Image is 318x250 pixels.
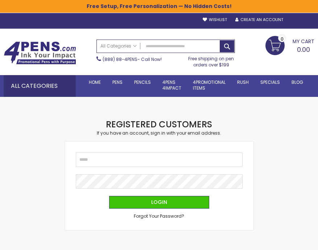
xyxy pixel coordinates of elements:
span: 4Pens 4impact [162,79,181,91]
a: Create an Account [235,17,283,22]
a: Rush [231,75,255,90]
a: Pencils [128,75,157,90]
a: Wishlist [203,17,227,22]
span: Rush [237,79,249,85]
a: 0.00 0 [265,36,314,54]
a: Pens [107,75,128,90]
iframe: Google Customer Reviews [258,230,318,250]
a: Blog [286,75,309,90]
div: Sign In [290,17,314,23]
a: Specials [255,75,286,90]
span: - Call Now! [103,56,162,62]
span: Pencils [134,79,151,85]
a: Forgot Your Password? [134,213,184,219]
div: Free shipping on pen orders over $199 [187,53,235,67]
a: (888) 88-4PENS [103,56,137,62]
span: 0 [281,36,284,42]
span: Home [89,79,101,85]
a: All Categories [97,40,140,52]
span: 0.00 [297,45,310,54]
span: Pens [112,79,123,85]
span: Blog [292,79,303,85]
a: 4PROMOTIONALITEMS [187,75,231,95]
img: 4Pens Custom Pens and Promotional Products [4,41,76,65]
span: 4PROMOTIONAL ITEMS [193,79,226,91]
span: Specials [260,79,280,85]
a: Home [83,75,107,90]
button: Login [109,196,209,209]
a: 4Pens4impact [157,75,187,95]
span: Login [151,198,167,206]
div: All Categories [4,75,76,97]
span: All Categories [100,43,137,49]
strong: Registered Customers [106,118,212,130]
div: If you have an account, sign in with your email address. [65,130,253,136]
